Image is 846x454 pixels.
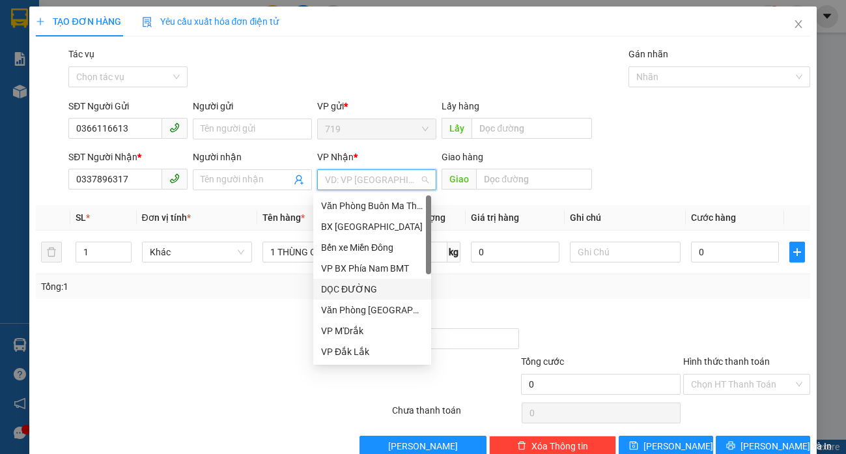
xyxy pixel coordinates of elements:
[517,441,526,451] span: delete
[388,439,458,453] span: [PERSON_NAME]
[41,279,328,294] div: Tổng: 1
[629,441,638,451] span: save
[36,16,120,27] span: TẠO ĐƠN HÀNG
[391,403,520,426] div: Chưa thanh toán
[321,324,423,338] div: VP M'Drắk
[11,11,102,27] div: 719
[321,261,423,276] div: VP BX Phía Nam BMT
[317,99,436,113] div: VP gửi
[313,237,431,258] div: Bến xe Miền Đông
[521,356,564,367] span: Tổng cước
[169,122,180,133] span: phone
[442,169,476,190] span: Giao
[726,441,735,451] span: printer
[789,242,804,262] button: plus
[111,68,130,81] span: DĐ:
[68,99,188,113] div: SĐT Người Gửi
[628,49,668,59] label: Gán nhãn
[472,118,592,139] input: Dọc đường
[111,11,203,42] div: DỌC ĐƯỜNG
[11,27,102,45] div: 0984305974
[691,212,736,223] span: Cước hàng
[41,242,62,262] button: delete
[643,439,713,453] span: [PERSON_NAME]
[471,212,519,223] span: Giá trị hàng
[321,240,423,255] div: Bến xe Miền Đông
[447,242,460,262] span: kg
[313,216,431,237] div: BX Tây Ninh
[262,212,305,223] span: Tên hàng
[793,19,804,29] span: close
[313,300,431,320] div: Văn Phòng Tân Phú
[313,341,431,362] div: VP Đắk Lắk
[790,247,804,257] span: plus
[193,99,312,113] div: Người gửi
[142,212,191,223] span: Đơn vị tính
[68,49,94,59] label: Tác vụ
[262,242,373,262] input: VD: Bàn, Ghế
[313,258,431,279] div: VP BX Phía Nam BMT
[321,199,423,213] div: Văn Phòng Buôn Ma Thuột
[11,12,31,26] span: Gửi:
[683,356,770,367] label: Hình thức thanh toán
[740,439,832,453] span: [PERSON_NAME] và In
[142,16,279,27] span: Yêu cầu xuất hóa đơn điện tử
[321,220,423,234] div: BX [GEOGRAPHIC_DATA]
[570,242,680,262] input: Ghi Chú
[321,303,423,317] div: Văn Phòng [GEOGRAPHIC_DATA]
[142,17,152,27] img: icon
[193,150,312,164] div: Người nhận
[294,175,304,185] span: user-add
[780,7,817,43] button: Close
[325,119,429,139] span: 719
[150,242,244,262] span: Khác
[442,152,483,162] span: Giao hàng
[321,345,423,359] div: VP Đắk Lắk
[442,101,479,111] span: Lấy hàng
[111,61,167,106] span: BẾN CAM
[565,205,685,231] th: Ghi chú
[476,169,592,190] input: Dọc đường
[313,320,431,341] div: VP M'Drắk
[471,242,559,262] input: 0
[531,439,588,453] span: Xóa Thông tin
[317,152,354,162] span: VP Nhận
[68,150,188,164] div: SĐT Người Nhận
[313,195,431,216] div: Văn Phòng Buôn Ma Thuột
[169,173,180,184] span: phone
[36,17,45,26] span: plus
[442,118,472,139] span: Lấy
[111,12,143,26] span: Nhận:
[321,282,423,296] div: DỌC ĐƯỜNG
[313,279,431,300] div: DỌC ĐƯỜNG
[76,212,86,223] span: SL
[111,42,203,61] div: 0878964822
